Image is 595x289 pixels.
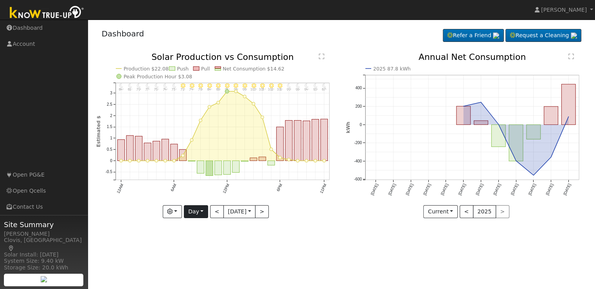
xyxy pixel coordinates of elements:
[287,83,291,88] i: 7PM - Clear
[4,264,84,272] div: Storage Size: 20.0 kWh
[571,33,577,39] img: retrieve
[532,174,535,177] circle: onclick=""
[223,205,255,219] button: [DATE]
[563,183,572,196] text: [DATE]
[225,90,229,94] circle: onclick=""
[285,88,293,91] p: 99°
[234,83,238,88] i: 1PM - Clear
[277,127,284,161] rect: onclick=""
[96,116,101,147] text: Estimated $
[277,88,284,91] p: 101°
[354,177,362,182] text: -600
[124,66,169,72] text: Production $22.08
[312,88,319,91] p: 90°
[181,83,185,88] i: 7AM - Clear
[173,159,176,163] circle: onclick=""
[314,159,317,163] circle: onclick=""
[217,101,220,104] circle: onclick=""
[305,159,308,163] circle: onclick=""
[119,159,122,163] circle: onclick=""
[294,88,302,91] p: 96°
[4,257,84,265] div: System Size: 9.40 kW
[527,125,541,139] rect: onclick=""
[188,88,196,91] p: 74°
[199,119,202,122] circle: onclick=""
[232,161,239,173] rect: onclick=""
[345,122,351,134] text: kWh
[146,159,149,163] circle: onclick=""
[276,183,283,192] text: 6PM
[155,83,158,88] i: 4AM - Clear
[137,83,141,88] i: 2AM - Clear
[170,183,177,192] text: 6AM
[184,205,208,219] button: Day
[460,205,473,219] button: <
[110,91,112,95] text: 3
[208,105,211,108] circle: onclick=""
[405,183,414,196] text: [DATE]
[124,74,192,79] text: Peak Production Hour $3.08
[201,66,210,72] text: Pull
[319,183,327,194] text: 11PM
[146,83,150,88] i: 3AM - Clear
[107,125,112,129] text: 1.5
[225,83,230,88] i: 12PM - Clear
[568,53,574,60] text: 
[171,88,178,91] p: 73°
[8,245,15,251] a: Map
[287,158,290,161] circle: onclick=""
[117,140,124,161] rect: onclick=""
[321,88,328,91] p: 87°
[422,183,431,196] text: [DATE]
[303,121,310,161] rect: onclick=""
[440,183,449,196] text: [DATE]
[312,119,319,161] rect: onclick=""
[110,136,112,141] text: 1
[545,183,554,196] text: [DATE]
[107,147,112,152] text: 0.5
[241,161,248,162] rect: onclick=""
[268,161,275,166] rect: onclick=""
[550,156,553,159] circle: onclick=""
[4,230,84,238] div: [PERSON_NAME]
[419,52,526,62] text: Annual Net Consumption
[155,159,158,163] circle: onclick=""
[303,88,311,91] p: 94°
[4,236,84,253] div: Clovis, [GEOGRAPHIC_DATA]
[234,90,237,93] circle: onclick=""
[173,83,176,88] i: 6AM - Clear
[269,83,274,88] i: 5PM - Clear
[314,83,318,88] i: 10PM - Clear
[514,159,518,163] circle: onclick=""
[562,84,576,125] rect: onclick=""
[296,83,300,88] i: 8PM - Clear
[177,66,189,72] text: Push
[223,66,284,72] text: Net Consumption $14.62
[354,159,362,163] text: -400
[479,101,482,104] circle: onclick=""
[474,121,488,125] rect: onclick=""
[423,205,458,219] button: Current
[164,83,167,88] i: 5AM - Clear
[117,88,125,91] p: 84°
[197,88,204,91] p: 78°
[567,115,570,118] circle: onclick=""
[222,183,230,194] text: 12PM
[509,125,523,161] rect: onclick=""
[243,95,246,98] circle: onclick=""
[128,83,132,88] i: 1AM - Clear
[354,141,362,145] text: -200
[206,161,213,176] rect: onclick=""
[360,123,362,127] text: 0
[323,159,326,163] circle: onclick=""
[162,88,169,91] p: 74°
[510,183,519,196] text: [DATE]
[215,161,222,175] rect: onclick=""
[473,205,496,219] button: 2025
[223,161,230,175] rect: onclick=""
[128,159,131,163] circle: onclick=""
[457,107,471,125] rect: onclick=""
[250,88,257,91] p: 100°
[137,159,140,163] circle: onclick=""
[279,156,282,159] circle: onclick=""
